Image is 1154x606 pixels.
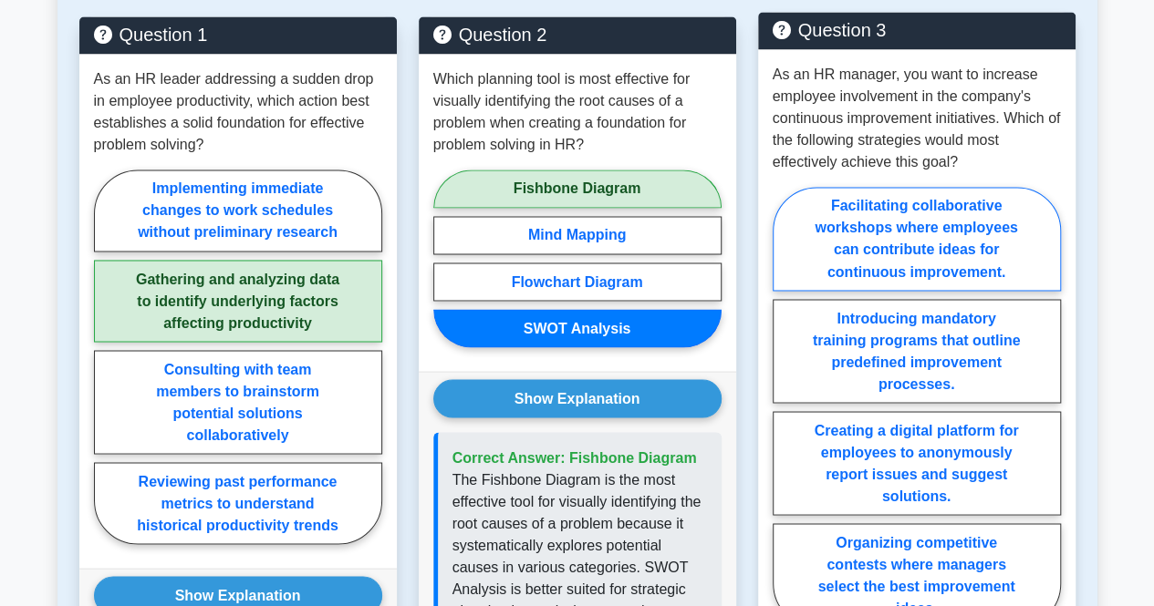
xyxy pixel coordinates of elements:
[94,169,382,252] label: Implementing immediate changes to work schedules without preliminary research
[773,299,1061,403] label: Introducing mandatory training programs that outline predefined improvement processes.
[94,24,382,46] h5: Question 1
[94,350,382,454] label: Consulting with team members to brainstorm potential solutions collaboratively
[433,379,722,417] button: Show Explanation
[773,411,1061,515] label: Creating a digital platform for employees to anonymously report issues and suggest solutions.
[433,262,722,301] label: Flowchart Diagram
[452,449,697,465] span: Correct Answer: Fishbone Diagram
[433,216,722,254] label: Mind Mapping
[433,68,722,156] p: Which planning tool is most effective for visually identifying the root causes of a problem when ...
[94,260,382,342] label: Gathering and analyzing data to identify underlying factors affecting productivity
[433,24,722,46] h5: Question 2
[433,309,722,347] label: SWOT Analysis
[773,19,1061,41] h5: Question 3
[433,169,722,208] label: Fishbone Diagram
[773,64,1061,173] p: As an HR manager, you want to increase employee involvement in the company's continuous improveme...
[94,68,382,156] p: As an HR leader addressing a sudden drop in employee productivity, which action best establishes ...
[773,187,1061,291] label: Facilitating collaborative workshops where employees can contribute ideas for continuous improvem...
[94,462,382,544] label: Reviewing past performance metrics to understand historical productivity trends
